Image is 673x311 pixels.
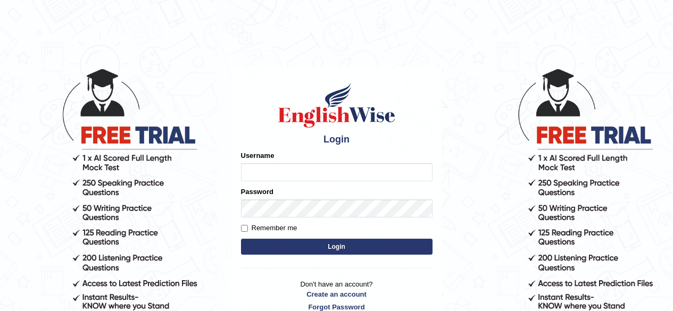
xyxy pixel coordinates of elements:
label: Username [241,150,275,161]
img: Logo of English Wise sign in for intelligent practice with AI [276,81,397,129]
button: Login [241,239,433,255]
label: Password [241,187,273,197]
h4: Login [241,135,433,145]
label: Remember me [241,223,297,233]
input: Remember me [241,225,248,232]
a: Create an account [241,289,433,299]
